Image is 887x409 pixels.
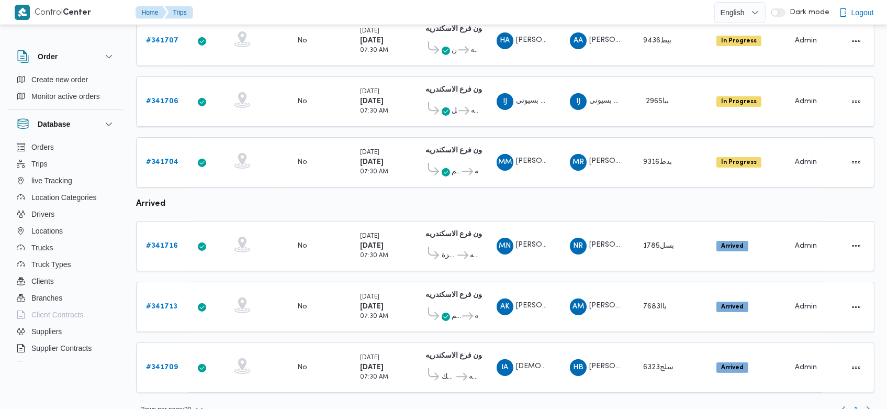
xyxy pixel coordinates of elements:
small: [DATE] [360,234,379,239]
h3: Database [38,118,70,130]
b: # 341707 [146,37,178,44]
span: Clients [31,275,54,288]
button: Actions [848,154,864,171]
b: [DATE] [360,303,384,310]
span: [PERSON_NAME] [PERSON_NAME] [589,363,711,370]
b: Arrived [721,243,744,249]
div: Muhammad Nasar Raian Mahmood [497,238,513,255]
span: IJ [576,93,580,110]
b: [DATE] [360,159,384,165]
h3: Order [38,50,58,63]
div: Abadalhadi Khamais Naiam Abadalhadi [497,299,513,315]
span: Truck Types [31,258,71,271]
b: دانون فرع الاسكندريه [425,26,489,32]
b: دانون فرع الاسكندريه [425,231,489,238]
span: Create new order [31,73,88,86]
span: Arrived [716,241,748,251]
div: Nasar Raian Mahmood Khatr [570,238,587,255]
small: 07:30 AM [360,314,388,319]
div: Hazm Ahmad Alsharaoi Mosa [497,32,513,49]
span: Admin [795,159,817,165]
span: AA [574,32,583,49]
a: #341704 [146,156,178,169]
div: Abadalhakiam Aodh Aamar Muhammad Alfaqai [570,32,587,49]
small: [DATE] [360,28,379,34]
span: Dark mode [785,8,829,17]
button: Actions [848,359,864,376]
div: Isalam Ammad Abadaljlail Muhammad [497,359,513,376]
span: قسم العطارين [452,44,456,57]
b: # 341706 [146,98,178,105]
span: Admin [795,303,817,310]
span: Admin [795,98,817,105]
button: Trips [165,6,193,19]
b: # 341716 [146,242,178,249]
span: [PERSON_NAME] [PERSON_NAME] [516,158,637,165]
span: قسم أول الرمل [452,105,457,117]
img: X8yXhbKr1z7QwAAAABJRU5ErkJggg== [15,5,30,20]
span: IA [501,359,508,376]
span: Monitor active orders [31,90,100,103]
small: [DATE] [360,89,379,95]
button: Orders [13,139,119,156]
button: Actions [848,32,864,49]
div: Ibrahem Jmuaah Dsaoqai Bsaioni [497,93,513,110]
div: No [297,36,307,46]
b: Center [63,9,92,17]
span: Arrived [716,302,748,312]
span: [PERSON_NAME] [PERSON_NAME] [589,303,711,309]
span: Logout [851,6,874,19]
div: Order [8,71,123,109]
button: live Tracking [13,172,119,189]
button: Logout [835,2,878,23]
span: [PERSON_NAME] [PERSON_NAME] [589,242,711,249]
span: دانون فرع الاسكندريه [470,44,478,57]
span: دانون فرع الاسكندريه [475,310,478,323]
small: [DATE] [360,294,379,300]
span: AM [572,299,584,315]
b: arrived [136,200,165,208]
button: Home [136,6,167,19]
span: Suppliers [31,325,62,338]
button: Monitor active orders [13,88,119,105]
a: #341709 [146,361,178,374]
a: #341707 [146,35,178,47]
div: No [297,363,307,372]
span: ابراهيم جمعه دسوقي بسيوني [516,97,605,104]
div: Ibrahem Jmuaah Dsaoqai Bsaioni [570,93,587,110]
div: No [297,97,307,106]
b: In Progress [721,98,757,105]
span: قسم [PERSON_NAME] [452,165,461,178]
b: [DATE] [360,98,384,105]
small: [DATE] [360,355,379,361]
b: [DATE] [360,37,384,44]
span: Client Contracts [31,308,84,321]
button: Actions [848,299,864,315]
span: [PERSON_NAME] [516,242,576,249]
span: دانون فرع الاسكندريه [471,105,478,117]
span: Locations [31,225,63,237]
button: Create new order [13,71,119,88]
span: Arrived [716,362,748,373]
div: Hamadah Bsaioni Ahmad Abwalnasar [570,359,587,376]
span: بسل1785 [643,242,674,249]
span: Admin [795,364,817,371]
button: Actions [848,238,864,255]
button: Suppliers [13,323,119,340]
b: دانون فرع الاسكندريه [425,292,489,299]
span: Location Categories [31,191,97,204]
span: بدط9316 [643,159,672,165]
span: قسم أول المنتزة [442,249,456,262]
span: Orders [31,141,54,153]
span: قسم [PERSON_NAME] [452,310,461,323]
b: # 341704 [146,159,178,165]
a: #341706 [146,95,178,108]
button: Branches [13,290,119,306]
small: 07:30 AM [360,108,388,114]
span: دانون فرع الاسكندريه [470,249,478,262]
span: AK [500,299,510,315]
small: 07:30 AM [360,253,388,259]
span: In Progress [716,157,761,168]
button: Drivers [13,206,119,223]
span: [DEMOGRAPHIC_DATA] [PERSON_NAME] [516,363,661,370]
